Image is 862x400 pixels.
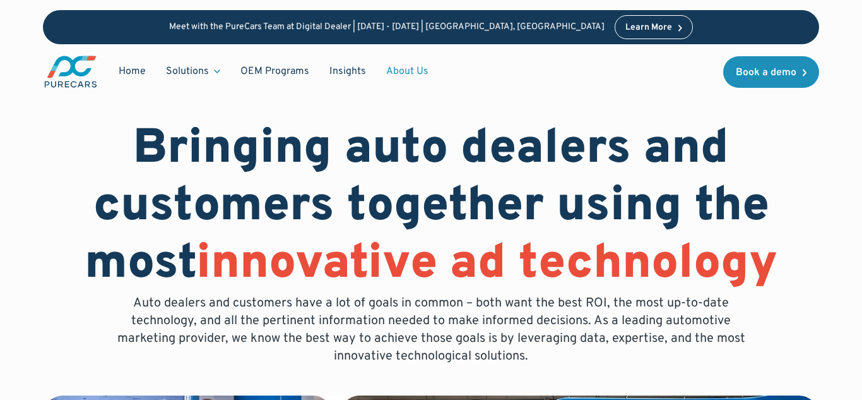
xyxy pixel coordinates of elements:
h1: Bringing auto dealers and customers together using the most [43,121,818,294]
div: Solutions [156,59,230,83]
a: Home [109,59,156,83]
div: Solutions [166,64,209,78]
div: Book a demo [736,68,796,78]
a: Insights [319,59,376,83]
a: Book a demo [723,56,819,88]
p: Meet with the PureCars Team at Digital Dealer | [DATE] - [DATE] | [GEOGRAPHIC_DATA], [GEOGRAPHIC_... [169,22,605,33]
div: Learn More [625,23,672,32]
a: main [43,54,98,89]
a: Learn More [615,15,693,39]
img: purecars logo [43,54,98,89]
a: OEM Programs [230,59,319,83]
a: About Us [376,59,439,83]
span: innovative ad technology [196,234,777,295]
p: Auto dealers and customers have a lot of goals in common – both want the best ROI, the most up-to... [108,294,754,365]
